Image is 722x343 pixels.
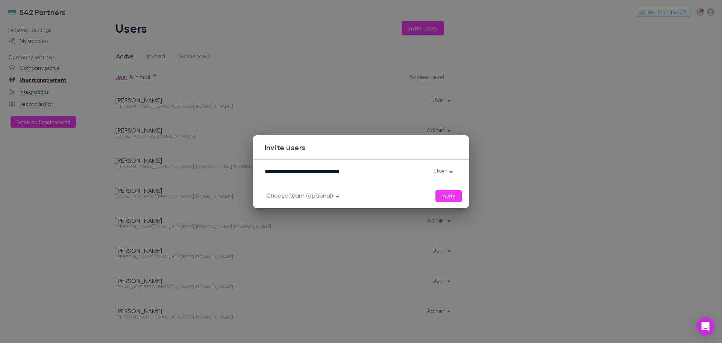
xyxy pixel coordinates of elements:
button: User [428,166,457,176]
button: Choose team (optional) [260,190,344,201]
button: Invite [435,190,462,202]
div: Enter email (separate emails using a comma) [265,166,428,178]
h3: Invite users [265,143,469,152]
div: Open Intercom Messenger [696,317,714,335]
